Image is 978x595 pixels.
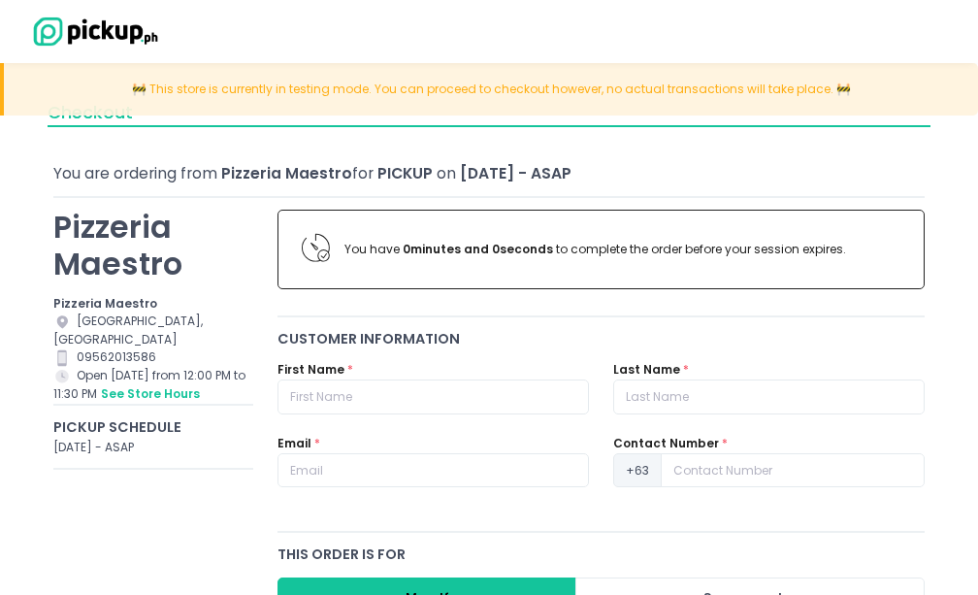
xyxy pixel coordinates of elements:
[24,15,160,49] img: logo
[53,162,925,184] div: You are ordering from for on
[277,545,925,566] div: this order is for
[344,241,900,258] div: You have to complete the order before your session expires.
[661,453,925,488] input: Contact Number
[277,329,925,350] div: Customer Information
[613,380,925,414] input: Last Name
[403,241,553,257] b: 0 minutes and 0 seconds
[27,81,955,98] div: 🚧 This store is currently in testing mode. You can proceed to checkout however, no actual transac...
[613,435,719,452] label: Contact Number
[53,367,253,405] div: Open [DATE] from 12:00 PM to 11:30 PM
[613,453,662,488] span: +63
[53,348,253,367] div: 09562013586
[53,210,253,283] p: Pizzeria Maestro
[53,439,253,456] div: [DATE] - ASAP
[277,453,589,488] input: Email
[460,163,571,183] span: [DATE] - ASAP
[221,163,352,183] span: Pizzeria Maestro
[53,295,157,312] b: Pizzeria Maestro
[613,361,680,379] label: Last Name
[277,435,311,452] label: Email
[277,361,344,379] label: First Name
[53,313,253,348] div: [GEOGRAPHIC_DATA], [GEOGRAPHIC_DATA]
[277,380,589,414] input: First Name
[377,163,433,183] span: Pickup
[53,417,253,439] div: Pickup Schedule
[100,384,201,404] button: see store hours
